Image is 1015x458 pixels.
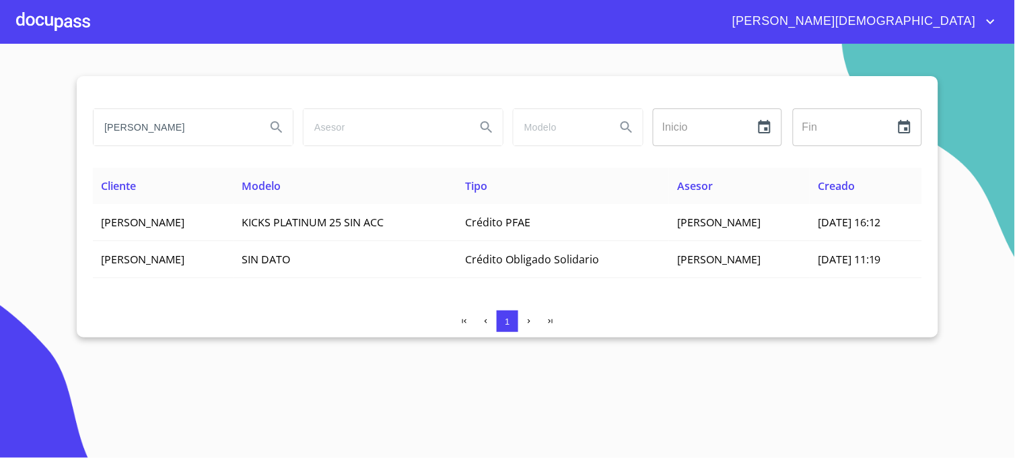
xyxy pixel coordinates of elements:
[101,215,184,230] span: [PERSON_NAME]
[465,215,530,230] span: Crédito PFAE
[505,317,510,327] span: 1
[242,252,290,267] span: SIN DATO
[818,252,881,267] span: [DATE] 11:19
[260,111,293,143] button: Search
[497,310,518,332] button: 1
[722,11,999,32] button: account of current user
[101,252,184,267] span: [PERSON_NAME]
[514,109,605,145] input: search
[101,178,136,193] span: Cliente
[818,215,881,230] span: [DATE] 16:12
[304,109,465,145] input: search
[677,215,761,230] span: [PERSON_NAME]
[722,11,983,32] span: [PERSON_NAME][DEMOGRAPHIC_DATA]
[242,178,281,193] span: Modelo
[470,111,503,143] button: Search
[610,111,643,143] button: Search
[677,252,761,267] span: [PERSON_NAME]
[818,178,855,193] span: Creado
[465,178,487,193] span: Tipo
[94,109,255,145] input: search
[677,178,713,193] span: Asesor
[465,252,599,267] span: Crédito Obligado Solidario
[242,215,384,230] span: KICKS PLATINUM 25 SIN ACC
